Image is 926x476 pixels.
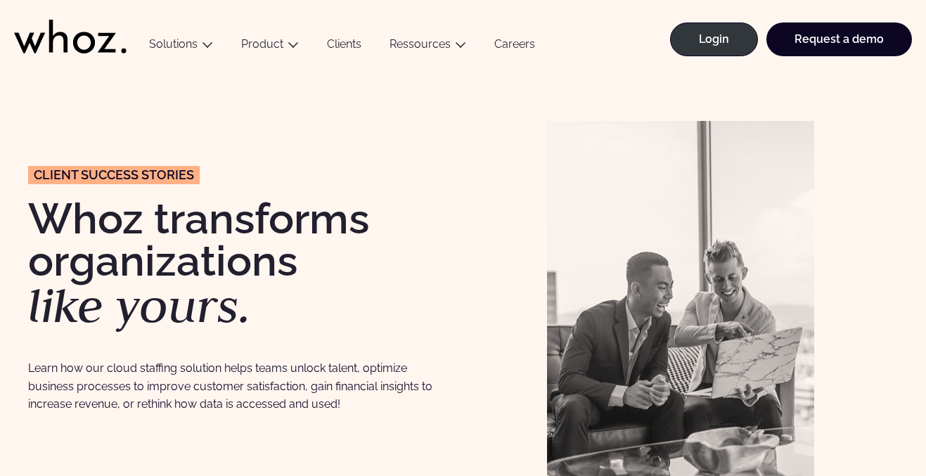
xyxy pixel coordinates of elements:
[375,37,480,56] button: Ressources
[135,37,227,56] button: Solutions
[227,37,313,56] button: Product
[28,198,449,330] h1: Whoz transforms organizations
[28,274,251,336] em: like yours.
[313,37,375,56] a: Clients
[480,37,549,56] a: Careers
[34,169,194,181] span: CLIENT success stories
[670,22,758,56] a: Login
[766,22,912,56] a: Request a demo
[28,359,449,413] p: Learn how our cloud staffing solution helps teams unlock talent, optimize business processes to i...
[241,37,283,51] a: Product
[390,37,451,51] a: Ressources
